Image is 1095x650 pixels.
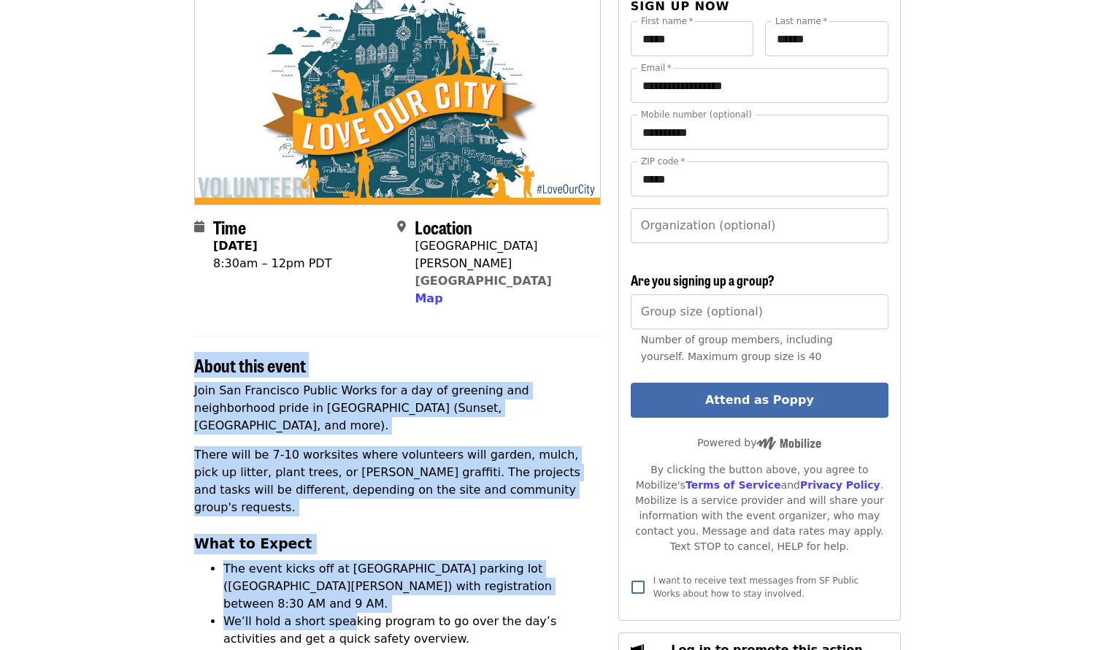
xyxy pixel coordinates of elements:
label: Email [641,64,672,72]
a: [GEOGRAPHIC_DATA] [415,274,551,288]
label: Mobile number (optional) [641,110,752,119]
p: There will be 7-10 worksites where volunteers will garden, mulch, pick up litter, plant trees, or... [194,446,601,516]
label: ZIP code [641,157,685,166]
span: Map [415,291,442,305]
span: Number of group members, including yourself. Maximum group size is 40 [641,334,833,362]
h3: What to Expect [194,534,601,554]
i: map-marker-alt icon [397,220,406,234]
label: Last name [775,17,827,26]
span: Location [415,214,472,240]
div: By clicking the button above, you agree to Mobilize's and . Mobilize is a service provider and wi... [631,462,888,554]
input: First name [631,21,754,56]
input: Mobile number (optional) [631,115,888,150]
input: ZIP code [631,161,888,196]
li: The event kicks off at [GEOGRAPHIC_DATA] parking lot ([GEOGRAPHIC_DATA][PERSON_NAME]) with regist... [223,560,601,613]
span: I want to receive text messages from SF Public Works about how to stay involved. [653,576,858,599]
i: calendar icon [194,220,204,234]
span: Time [213,214,246,240]
span: Powered by [697,437,821,448]
div: 8:30am – 12pm PDT [213,255,331,272]
button: Map [415,290,442,307]
a: Privacy Policy [800,479,880,491]
input: [object Object] [631,294,888,329]
input: Organization (optional) [631,208,888,243]
li: We’ll hold a short speaking program to go over the day’s activities and get a quick safety overview. [223,613,601,648]
span: Are you signing up a group? [631,270,775,289]
div: [GEOGRAPHIC_DATA][PERSON_NAME] [415,237,588,272]
img: Powered by Mobilize [756,437,821,450]
span: About this event [194,352,306,378]
button: Attend as Poppy [631,383,888,418]
strong: [DATE] [213,239,258,253]
a: Terms of Service [685,479,781,491]
input: Last name [765,21,888,56]
p: Join San Francisco Public Works for a day of greening and neighborhood pride in [GEOGRAPHIC_DATA]... [194,382,601,435]
input: Email [631,68,888,103]
label: First name [641,17,693,26]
